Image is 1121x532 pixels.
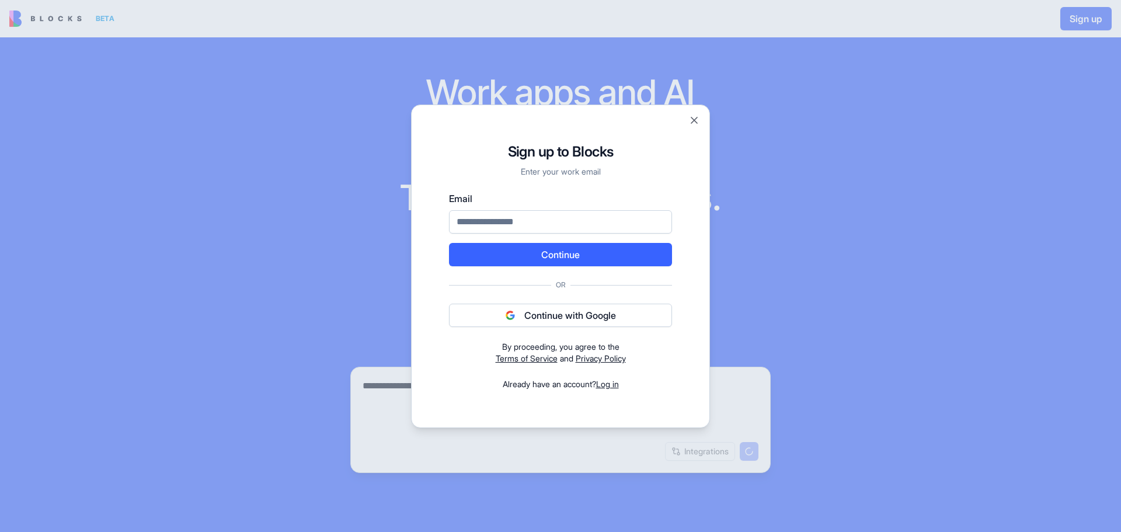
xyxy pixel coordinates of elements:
[449,304,672,327] button: Continue with Google
[506,311,515,320] img: google logo
[449,142,672,161] h1: Sign up to Blocks
[688,114,700,126] button: Close
[449,341,672,353] div: By proceeding, you agree to the
[596,379,619,389] a: Log in
[449,243,672,266] button: Continue
[551,280,570,290] span: Or
[449,378,672,390] div: Already have an account?
[496,353,558,363] a: Terms of Service
[449,341,672,364] div: and
[449,192,672,206] label: Email
[576,353,626,363] a: Privacy Policy
[449,166,672,178] p: Enter your work email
